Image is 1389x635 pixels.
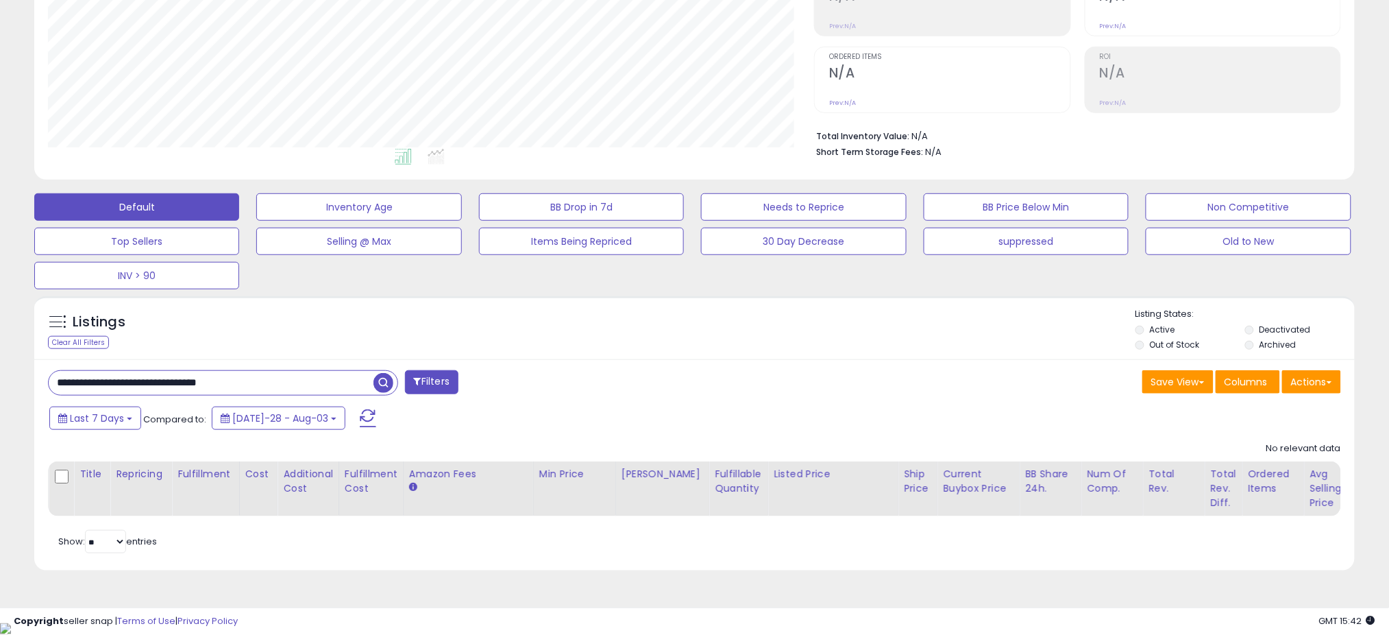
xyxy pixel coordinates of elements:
span: Last 7 Days [70,411,124,425]
h5: Listings [73,313,125,332]
span: Ordered Items [829,53,1070,61]
div: Min Price [539,467,610,481]
span: [DATE]-28 - Aug-03 [232,411,328,425]
div: Fulfillment [177,467,233,481]
label: Deactivated [1259,324,1310,335]
div: Current Buybox Price [943,467,1013,496]
button: [DATE]-28 - Aug-03 [212,407,345,430]
div: Listed Price [774,467,892,481]
button: Last 7 Days [49,407,141,430]
span: Show: entries [58,535,157,548]
div: Additional Cost [283,467,333,496]
span: N/A [925,145,942,158]
button: Selling @ Max [256,228,461,255]
div: seller snap | | [14,615,238,628]
button: Old to New [1146,228,1351,255]
label: Archived [1259,339,1296,350]
button: 30 Day Decrease [701,228,906,255]
small: Prev: N/A [829,22,856,30]
p: Listing States: [1135,308,1355,321]
button: Non Competitive [1146,193,1351,221]
small: Prev: N/A [829,99,856,107]
div: Ordered Items [1248,467,1298,496]
button: INV > 90 [34,262,239,289]
div: Num of Comp. [1087,467,1137,496]
h2: N/A [829,65,1070,84]
span: 2025-08-11 15:42 GMT [1319,614,1375,627]
button: BB Price Below Min [924,193,1129,221]
div: Total Rev. Diff. [1210,467,1236,510]
strong: Copyright [14,614,64,627]
button: Items Being Repriced [479,228,684,255]
button: Default [34,193,239,221]
div: Clear All Filters [48,336,109,349]
div: Repricing [116,467,166,481]
b: Short Term Storage Fees: [816,146,923,158]
button: Save View [1142,370,1214,394]
button: suppressed [924,228,1129,255]
div: Fulfillable Quantity [715,467,762,496]
div: BB Share 24h. [1025,467,1075,496]
div: No relevant data [1266,442,1341,455]
span: Columns [1225,375,1268,389]
label: Active [1150,324,1175,335]
button: Needs to Reprice [701,193,906,221]
a: Privacy Policy [177,614,238,627]
div: Avg Selling Price [1310,467,1360,510]
div: Fulfillment Cost [345,467,397,496]
small: Prev: N/A [1100,22,1127,30]
b: Total Inventory Value: [816,130,909,142]
div: Cost [245,467,272,481]
div: Amazon Fees [409,467,528,481]
button: BB Drop in 7d [479,193,684,221]
div: [PERSON_NAME] [622,467,703,481]
button: Inventory Age [256,193,461,221]
span: Compared to: [143,413,206,426]
span: ROI [1100,53,1340,61]
label: Out of Stock [1150,339,1200,350]
li: N/A [816,127,1331,143]
button: Actions [1282,370,1341,394]
button: Filters [405,370,458,394]
div: Total Rev. [1148,467,1199,496]
small: Prev: N/A [1100,99,1127,107]
h2: N/A [1100,65,1340,84]
div: Ship Price [904,467,931,496]
button: Columns [1216,370,1280,394]
div: Title [79,467,104,481]
a: Terms of Use [117,614,175,627]
button: Top Sellers [34,228,239,255]
small: Amazon Fees. [409,481,417,494]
